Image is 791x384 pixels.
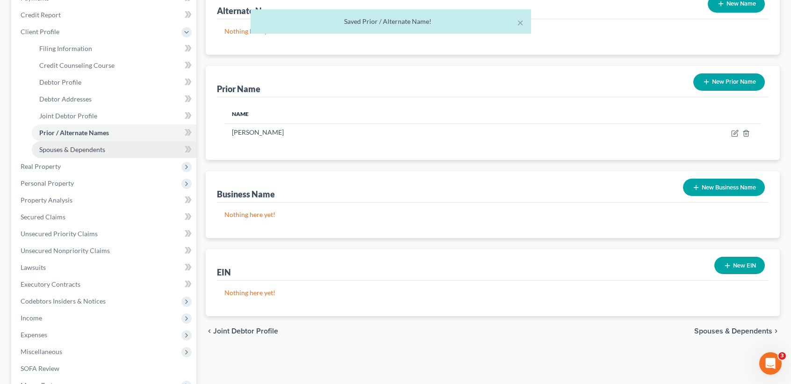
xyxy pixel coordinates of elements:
span: Debtor Addresses [39,95,92,103]
button: × [517,17,524,28]
span: Joint Debtor Profile [39,112,97,120]
button: New EIN [714,257,765,274]
th: Name [224,105,568,123]
span: Real Property [21,162,61,170]
span: SOFA Review [21,364,59,372]
a: Debtor Addresses [32,91,196,108]
i: chevron_left [206,327,213,335]
a: Executory Contracts [13,276,196,293]
iframe: Intercom live chat [759,352,782,375]
a: Credit Report [13,7,196,23]
span: Executory Contracts [21,280,80,288]
span: Personal Property [21,179,74,187]
span: 3 [778,352,786,360]
a: Property Analysis [13,192,196,209]
i: chevron_right [772,327,780,335]
span: Miscellaneous [21,348,62,355]
span: Credit Counseling Course [39,61,115,69]
a: SOFA Review [13,360,196,377]
a: Filing Information [32,40,196,57]
span: Lawsuits [21,263,46,271]
div: Alternate Name [217,5,279,16]
span: Codebtors Insiders & Notices [21,297,106,305]
span: Filing Information [39,44,92,52]
div: Business Name [217,188,275,200]
a: Lawsuits [13,259,196,276]
span: Prior / Alternate Names [39,129,109,137]
button: New Business Name [683,179,765,196]
span: Spouses & Dependents [694,327,772,335]
span: Property Analysis [21,196,72,204]
a: Unsecured Priority Claims [13,225,196,242]
a: Secured Claims [13,209,196,225]
button: chevron_left Joint Debtor Profile [206,327,278,335]
p: Nothing here yet! [224,210,761,219]
span: Spouses & Dependents [39,145,105,153]
p: Nothing here yet! [224,288,761,297]
span: Secured Claims [21,213,65,221]
a: Debtor Profile [32,74,196,91]
a: Prior / Alternate Names [32,124,196,141]
span: Joint Debtor Profile [213,327,278,335]
a: Joint Debtor Profile [32,108,196,124]
button: New Prior Name [693,73,765,91]
span: Income [21,314,42,322]
span: Debtor Profile [39,78,81,86]
a: Spouses & Dependents [32,141,196,158]
span: Unsecured Nonpriority Claims [21,246,110,254]
div: EIN [217,267,231,278]
div: Saved Prior / Alternate Name! [258,17,524,26]
span: Expenses [21,331,47,339]
a: Unsecured Nonpriority Claims [13,242,196,259]
td: [PERSON_NAME] [224,123,568,141]
button: Spouses & Dependents chevron_right [694,327,780,335]
div: Prior Name [217,83,260,94]
span: Unsecured Priority Claims [21,230,98,238]
a: Credit Counseling Course [32,57,196,74]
